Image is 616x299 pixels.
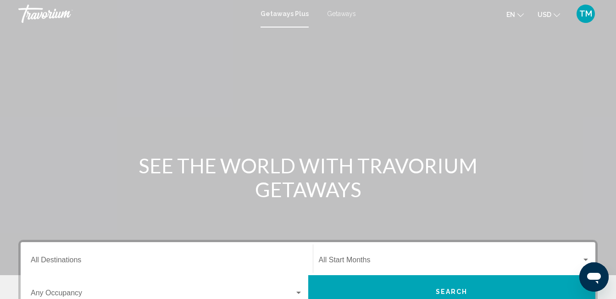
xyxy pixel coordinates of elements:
a: Getaways Plus [261,10,309,17]
span: Search [436,288,468,296]
iframe: Button to launch messaging window [579,262,609,292]
button: User Menu [574,4,598,23]
a: Getaways [327,10,356,17]
button: Change language [506,8,524,21]
h1: SEE THE WORLD WITH TRAVORIUM GETAWAYS [136,154,480,201]
button: Change currency [538,8,560,21]
span: USD [538,11,551,18]
span: TM [579,9,592,18]
span: en [506,11,515,18]
a: Travorium [18,5,251,23]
